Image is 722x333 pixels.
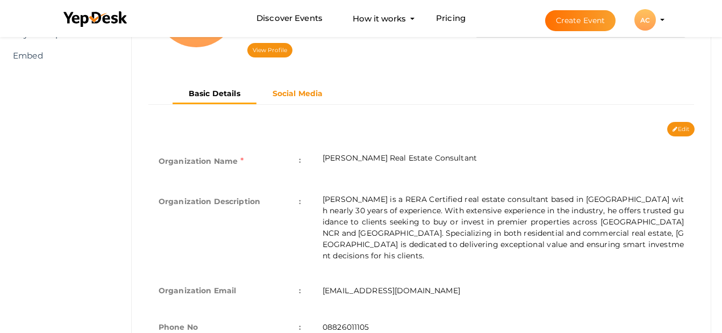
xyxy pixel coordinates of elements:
a: Pricing [436,9,466,28]
span: : [299,194,301,209]
b: Basic Details [189,89,240,98]
button: Edit [667,122,695,136]
a: Discover Events [256,9,323,28]
label: Organization Name [159,153,244,170]
button: Social Media [256,85,339,103]
td: [EMAIL_ADDRESS][DOMAIN_NAME] [312,272,695,309]
td: [PERSON_NAME] Real Estate Consultant [312,142,695,183]
td: Organization Description [148,183,312,272]
span: : [299,283,301,298]
td: Organization Email [148,272,312,309]
button: How it works [349,9,409,28]
div: AC [634,9,656,31]
button: Basic Details [173,85,256,104]
b: Social Media [273,89,323,98]
span: : [299,153,301,168]
button: AC [631,9,659,31]
button: Create Event [545,10,616,31]
profile-pic: AC [634,16,656,24]
a: Embed [8,45,112,67]
td: [PERSON_NAME] is a RERA Certified real estate consultant based in [GEOGRAPHIC_DATA] with nearly 3... [312,183,695,272]
a: View Profile [247,43,292,57]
